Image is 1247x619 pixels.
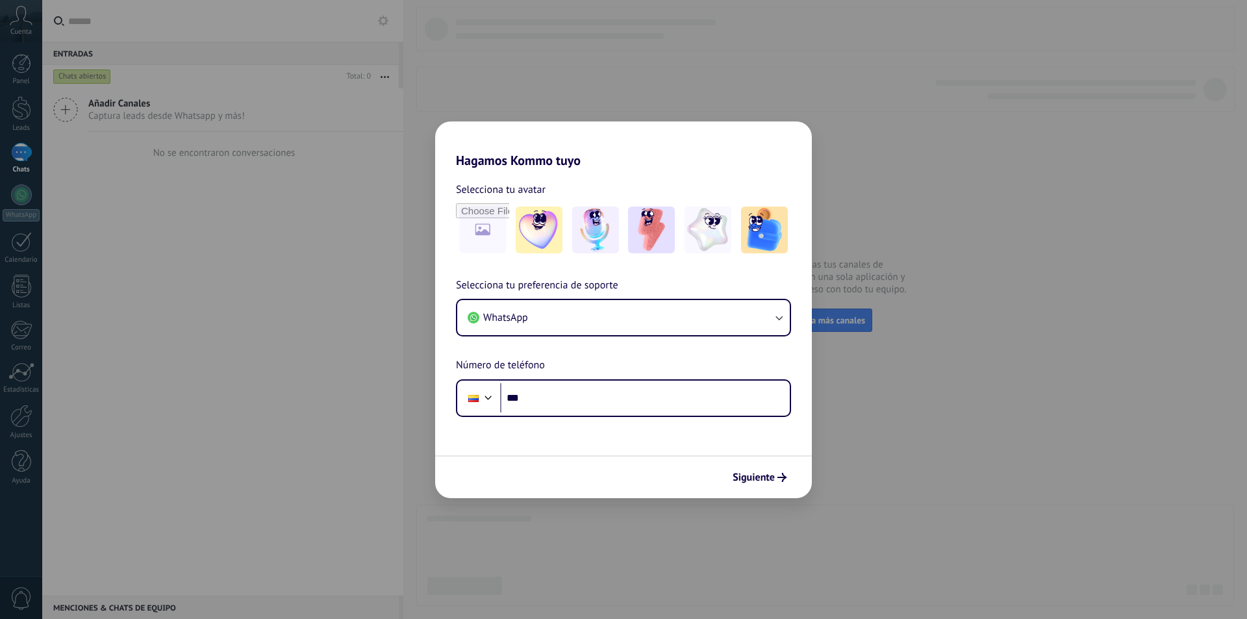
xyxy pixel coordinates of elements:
img: -4.jpeg [685,207,731,253]
img: -3.jpeg [628,207,675,253]
img: -2.jpeg [572,207,619,253]
span: Selecciona tu avatar [456,181,546,198]
span: Selecciona tu preferencia de soporte [456,277,618,294]
button: Siguiente [727,466,792,488]
img: -5.jpeg [741,207,788,253]
span: Siguiente [733,473,775,482]
h2: Hagamos Kommo tuyo [435,121,812,168]
img: -1.jpeg [516,207,562,253]
button: WhatsApp [457,300,790,335]
div: Colombia: + 57 [461,385,486,412]
span: Número de teléfono [456,357,545,374]
span: WhatsApp [483,311,528,324]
